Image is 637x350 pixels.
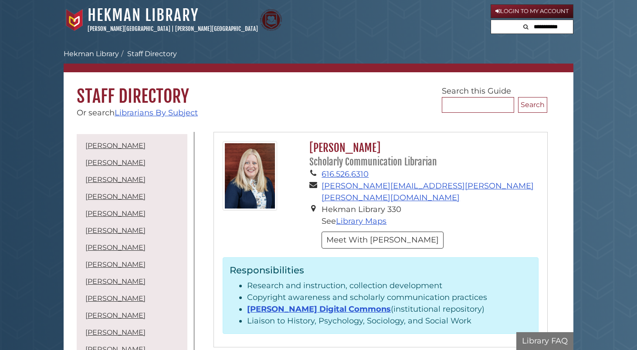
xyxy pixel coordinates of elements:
[175,25,258,32] a: [PERSON_NAME][GEOGRAPHIC_DATA]
[322,232,444,249] button: Meet With [PERSON_NAME]
[305,141,539,168] h2: [PERSON_NAME]
[64,49,573,72] nav: breadcrumb
[85,158,146,167] a: [PERSON_NAME]
[322,204,539,227] li: Hekman Library 330 See
[85,277,146,286] a: [PERSON_NAME]
[521,20,531,32] button: Search
[88,6,199,25] a: Hekman Library
[85,209,146,218] a: [PERSON_NAME]
[64,9,85,31] img: Calvin University
[85,311,146,320] a: [PERSON_NAME]
[64,50,119,58] a: Hekman Library
[85,141,146,150] a: [PERSON_NAME]
[172,25,174,32] span: |
[309,156,437,168] small: Scholarly Communication Librarian
[85,243,146,252] a: [PERSON_NAME]
[516,332,573,350] button: Library FAQ
[322,169,369,179] a: 616.526.6310
[336,216,386,226] a: Library Maps
[247,292,532,303] li: Copyright awareness and scholarly communication practices
[491,4,573,18] a: Login to My Account
[85,192,146,201] a: [PERSON_NAME]
[247,315,532,327] li: Liaison to History, Psychology, Sociology, and Social Work
[85,226,146,235] a: [PERSON_NAME]
[85,260,146,269] a: [PERSON_NAME]
[523,24,529,30] i: Search
[247,303,532,315] li: (institutional repository)
[88,25,170,32] a: [PERSON_NAME][GEOGRAPHIC_DATA]
[77,108,198,118] span: Or search
[223,141,277,211] img: gina_bolger_125x160.jpg
[85,175,146,184] a: [PERSON_NAME]
[115,108,198,118] a: Librarians By Subject
[127,50,177,58] a: Staff Directory
[518,97,547,113] button: Search
[230,264,532,276] h3: Responsibilities
[85,294,146,303] a: [PERSON_NAME]
[322,181,534,202] a: [PERSON_NAME][EMAIL_ADDRESS][PERSON_NAME][PERSON_NAME][DOMAIN_NAME]
[85,328,146,337] a: [PERSON_NAME]
[247,280,532,292] li: Research and instruction, collection development
[260,9,282,31] img: Calvin Theological Seminary
[64,72,573,107] h1: Staff Directory
[247,304,391,314] a: [PERSON_NAME] Digital Commons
